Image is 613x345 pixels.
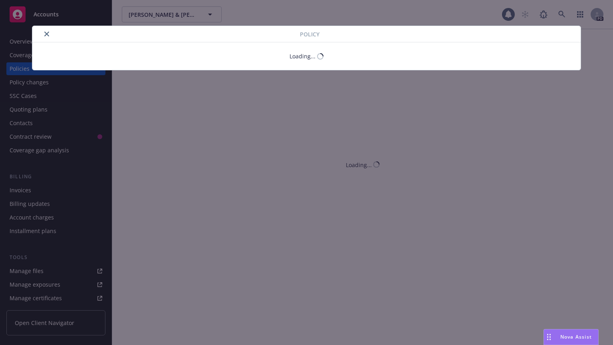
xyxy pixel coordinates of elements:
[560,333,592,340] span: Nova Assist
[544,329,554,345] div: Drag to move
[290,52,315,60] div: Loading...
[300,30,319,38] span: Policy
[42,29,52,39] button: close
[544,329,599,345] button: Nova Assist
